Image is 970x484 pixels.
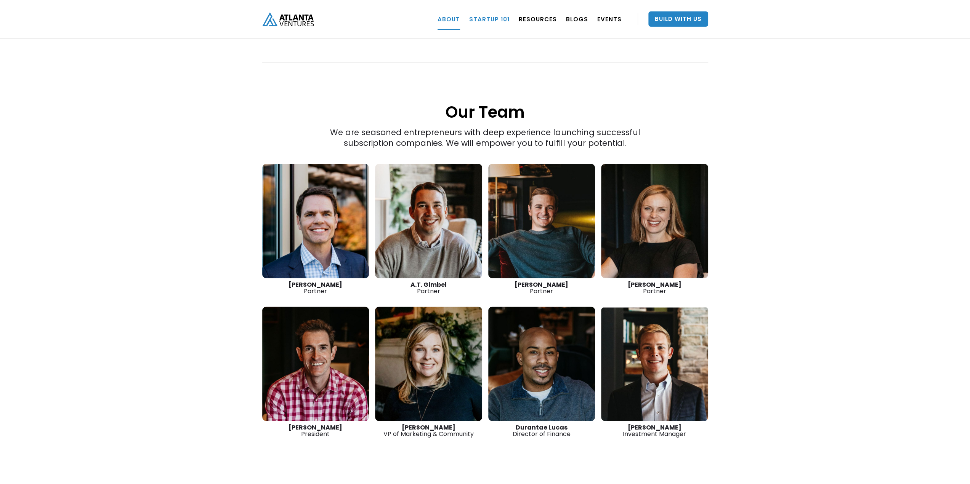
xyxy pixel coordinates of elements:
[262,424,369,437] div: President
[289,280,342,289] strong: [PERSON_NAME]
[566,8,588,30] a: BLOGS
[628,280,681,289] strong: [PERSON_NAME]
[516,423,568,432] strong: Durantae Lucas
[262,63,708,123] h1: Our Team
[438,8,460,30] a: ABOUT
[648,11,708,27] a: Build With Us
[519,8,557,30] a: RESOURCES
[402,423,455,432] strong: [PERSON_NAME]
[515,280,568,289] strong: [PERSON_NAME]
[469,8,510,30] a: Startup 101
[488,281,595,294] div: Partner
[628,423,681,432] strong: [PERSON_NAME]
[601,281,708,294] div: Partner
[601,424,708,437] div: Investment Manager
[597,8,622,30] a: EVENTS
[262,281,369,294] div: Partner
[375,281,482,294] div: Partner
[289,423,342,432] strong: [PERSON_NAME]
[488,424,595,437] div: Director of Finance
[410,280,447,289] strong: A.T. Gimbel
[375,424,482,437] div: VP of Marketing & Community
